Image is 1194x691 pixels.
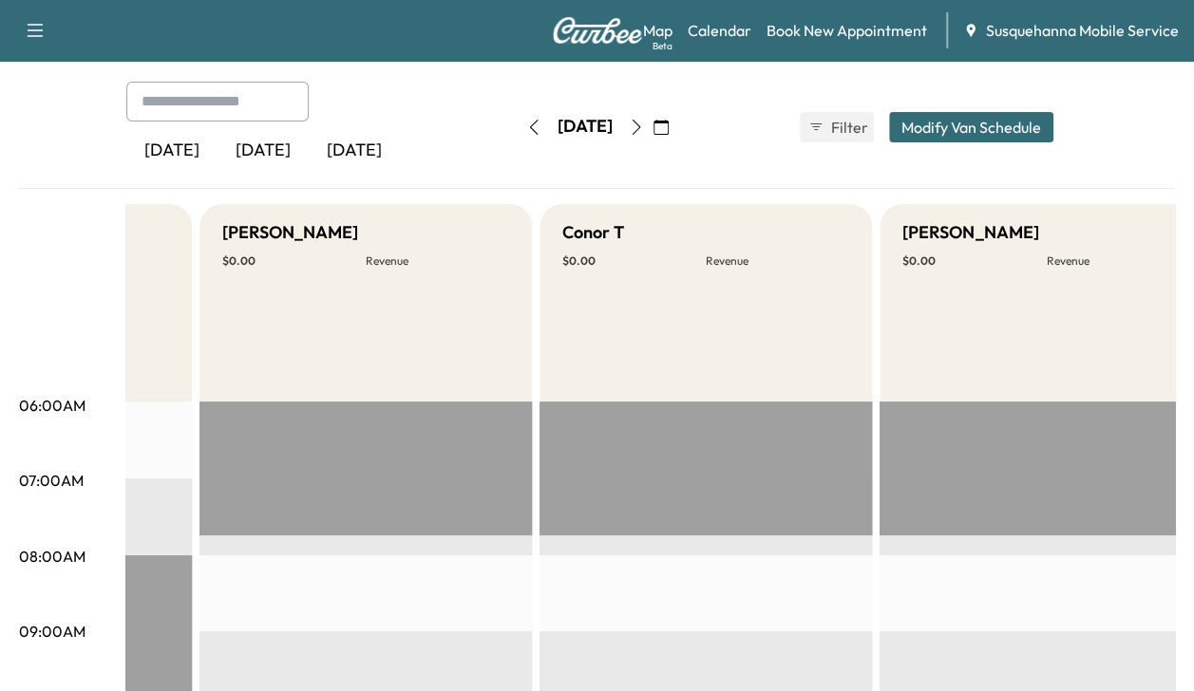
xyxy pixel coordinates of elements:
a: Calendar [688,19,751,42]
p: $ 0.00 [562,253,706,269]
h5: [PERSON_NAME] [902,219,1038,246]
p: Revenue [706,253,849,269]
h5: [PERSON_NAME] [222,219,358,246]
div: [DATE] [218,129,309,173]
p: 08:00AM [19,545,85,568]
a: MapBeta [643,19,673,42]
span: Susquehanna Mobile Service [986,19,1179,42]
div: [DATE] [309,129,400,173]
div: [DATE] [558,115,613,139]
p: 06:00AM [19,394,85,417]
span: Filter [831,116,865,139]
p: 07:00AM [19,469,84,492]
img: Curbee Logo [552,17,643,44]
div: Beta [653,39,673,53]
button: Modify Van Schedule [889,112,1053,142]
p: $ 0.00 [222,253,366,269]
h5: Conor T [562,219,624,246]
p: Revenue [366,253,509,269]
a: Book New Appointment [767,19,927,42]
p: 09:00AM [19,620,85,643]
p: Revenue [1046,253,1189,269]
p: $ 0.00 [902,253,1046,269]
div: [DATE] [126,129,218,173]
button: Filter [800,112,874,142]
